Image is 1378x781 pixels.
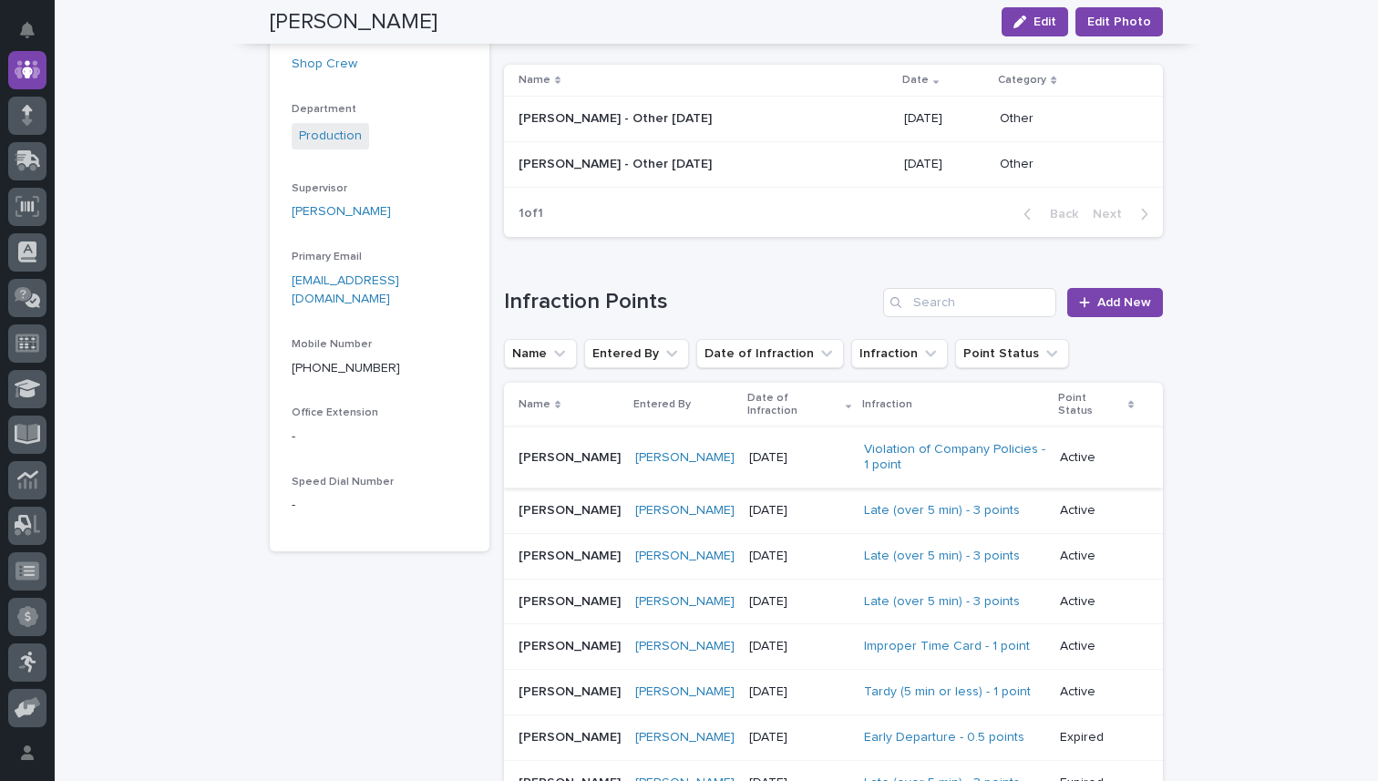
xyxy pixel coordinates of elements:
a: [PERSON_NAME] [635,730,735,745]
p: [PERSON_NAME] [519,545,624,564]
div: Notifications [23,22,46,51]
p: Active [1060,684,1134,700]
tr: [PERSON_NAME] - Other [DATE][PERSON_NAME] - Other [DATE] [DATE]Other [504,141,1163,187]
p: Active [1060,450,1134,466]
tr: [PERSON_NAME][PERSON_NAME] [PERSON_NAME] [DATE]Late (over 5 min) - 3 points Active [504,488,1163,533]
a: Add New [1067,288,1163,317]
p: Active [1060,594,1134,610]
tr: [PERSON_NAME][PERSON_NAME] [PERSON_NAME] [DATE]Late (over 5 min) - 3 points Active [504,579,1163,624]
span: Next [1093,208,1133,221]
a: Violation of Company Policies - 1 point [864,442,1045,473]
p: [DATE] [749,684,849,700]
button: Notifications [8,11,46,49]
span: Department [292,104,356,115]
a: Late (over 5 min) - 3 points [864,549,1020,564]
p: Entered By [633,395,691,415]
span: Speed Dial Number [292,477,394,488]
a: [PERSON_NAME] [635,549,735,564]
tr: [PERSON_NAME] - Other [DATE][PERSON_NAME] - Other [DATE] [DATE]Other [504,96,1163,141]
button: Date of Infraction [696,339,844,368]
p: [PERSON_NAME] [519,726,624,745]
p: [DATE] [749,639,849,654]
input: Search [883,288,1056,317]
p: [DATE] [749,594,849,610]
tr: [PERSON_NAME][PERSON_NAME] [PERSON_NAME] [DATE]Improper Time Card - 1 point Active [504,624,1163,670]
p: Date [902,70,929,90]
tr: [PERSON_NAME][PERSON_NAME] [PERSON_NAME] [DATE]Tardy (5 min or less) - 1 point Active [504,670,1163,715]
button: Edit Photo [1075,7,1163,36]
a: Late (over 5 min) - 3 points [864,503,1020,519]
p: Point Status [1058,388,1124,422]
p: [PERSON_NAME] [519,591,624,610]
h1: Infraction Points [504,289,876,315]
p: Expired [1060,730,1134,745]
p: Other [1000,111,1134,127]
p: [DATE] [749,450,849,466]
button: Entered By [584,339,689,368]
button: Edit [1002,7,1068,36]
p: [DATE] [749,730,849,745]
a: [PERSON_NAME] [635,503,735,519]
a: [PERSON_NAME] [635,639,735,654]
p: [DATE] [904,111,986,127]
p: [PERSON_NAME] [519,635,624,654]
p: Active [1060,549,1134,564]
span: Edit [1033,15,1056,28]
tr: [PERSON_NAME][PERSON_NAME] [PERSON_NAME] [DATE]Violation of Company Policies - 1 point Active [504,427,1163,488]
p: Name [519,70,550,90]
p: Active [1060,639,1134,654]
span: Back [1039,208,1078,221]
button: Next [1085,206,1163,222]
a: [PERSON_NAME] [292,202,391,221]
a: Production [299,127,362,146]
p: - [292,496,468,515]
p: Name [519,395,550,415]
p: Infraction [862,395,912,415]
p: [PERSON_NAME] [519,681,624,700]
span: Job Title [292,36,338,46]
p: Other [1000,157,1134,172]
a: Shop Crew [292,55,357,74]
span: Primary Email [292,252,362,262]
a: Tardy (5 min or less) - 1 point [864,684,1031,700]
p: Active [1060,503,1134,519]
p: [PERSON_NAME] [519,447,624,466]
span: Mobile Number [292,339,372,350]
a: [PERSON_NAME] [635,594,735,610]
a: [PERSON_NAME] [635,450,735,466]
a: [PHONE_NUMBER] [292,362,400,375]
span: Add New [1097,296,1151,309]
a: Late (over 5 min) - 3 points [864,594,1020,610]
p: [PERSON_NAME] - Other [DATE] [519,153,715,172]
tr: [PERSON_NAME][PERSON_NAME] [PERSON_NAME] [DATE]Early Departure - 0.5 points Expired [504,714,1163,760]
tr: [PERSON_NAME][PERSON_NAME] [PERSON_NAME] [DATE]Late (over 5 min) - 3 points Active [504,533,1163,579]
a: [PERSON_NAME] [635,684,735,700]
p: [DATE] [749,549,849,564]
span: Supervisor [292,183,347,194]
a: [EMAIL_ADDRESS][DOMAIN_NAME] [292,274,399,306]
p: - [292,427,468,447]
button: Name [504,339,577,368]
a: Improper Time Card - 1 point [864,639,1030,654]
p: [PERSON_NAME] [519,499,624,519]
button: Infraction [851,339,948,368]
span: Office Extension [292,407,378,418]
a: Early Departure - 0.5 points [864,730,1024,745]
p: [DATE] [904,157,986,172]
h2: [PERSON_NAME] [270,9,437,36]
p: [DATE] [749,503,849,519]
button: Point Status [955,339,1069,368]
button: Back [1009,206,1085,222]
p: [PERSON_NAME] - Other [DATE] [519,108,715,127]
p: 1 of 1 [504,191,558,236]
p: Date of Infraction [747,388,841,422]
span: Edit Photo [1087,13,1151,31]
p: Category [998,70,1046,90]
